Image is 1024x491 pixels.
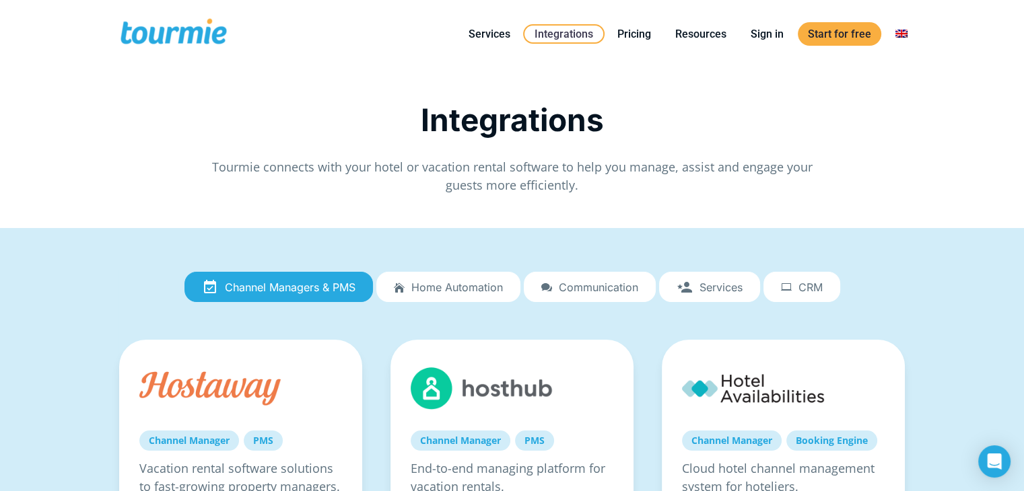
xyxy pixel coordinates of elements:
a: Services [659,272,760,303]
a: Pricing [607,26,661,42]
span: Home automation [411,281,503,293]
a: Booking Engine [786,430,877,451]
a: Integrations [523,24,605,44]
a: Sign in [741,26,794,42]
a: Communication [524,272,656,303]
a: CRM [763,272,840,303]
span: Channel Managers & PMS [225,281,355,293]
a: Start for free [798,22,881,46]
a: Channel Manager [411,430,510,451]
a: Services [458,26,520,42]
span: Services [699,281,743,293]
span: CRM [798,281,823,293]
a: PMS [244,430,283,451]
a: Home automation [376,272,520,303]
a: Channel Managers & PMS [184,272,373,303]
a: PMS [515,430,554,451]
span: Communication [559,281,638,293]
a: Channel Manager [139,430,239,451]
div: Open Intercom Messenger [978,445,1011,478]
span: Integrations [421,101,604,139]
a: Resources [665,26,737,42]
span: Tourmie connects with your hotel or vacation rental software to help you manage, assist and engag... [212,159,813,193]
a: Channel Manager [682,430,782,451]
